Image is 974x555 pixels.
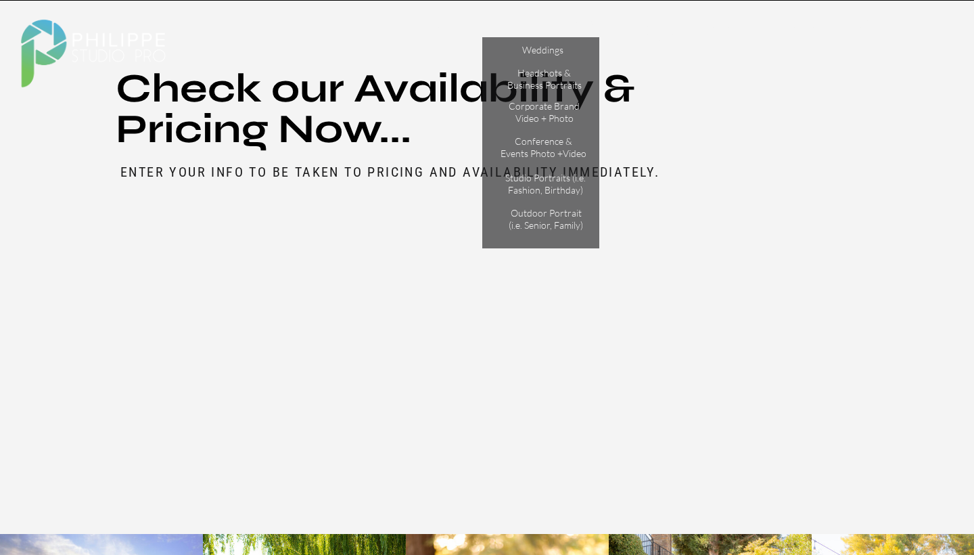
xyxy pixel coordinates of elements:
[415,18,472,31] a: HOME
[843,18,877,31] a: BLOG
[500,172,591,196] a: Studio Portraits (i.e. Fashion, Birthday)
[500,135,586,159] a: Conference & Events Photo +Video
[506,67,582,91] a: Headshots & Business Portraits
[623,504,805,541] p: 70+ 5 Star reviews on Google & Yelp
[505,44,581,58] a: Weddings
[597,19,710,44] a: FREE FALL MINI SESSIONS
[506,100,582,124] a: Corporate Brand Video + Photo
[120,164,670,179] p: Enter your info to be taken to pricing and availability immediately.
[782,18,837,31] a: CONTACT
[710,18,767,31] a: ABOUT US
[116,68,651,158] h2: Check our Availability & Pricing Now...
[480,19,601,32] a: PORTFOLIO & PRICING
[503,207,588,231] a: Outdoor Portrait (i.e. Senior, Family)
